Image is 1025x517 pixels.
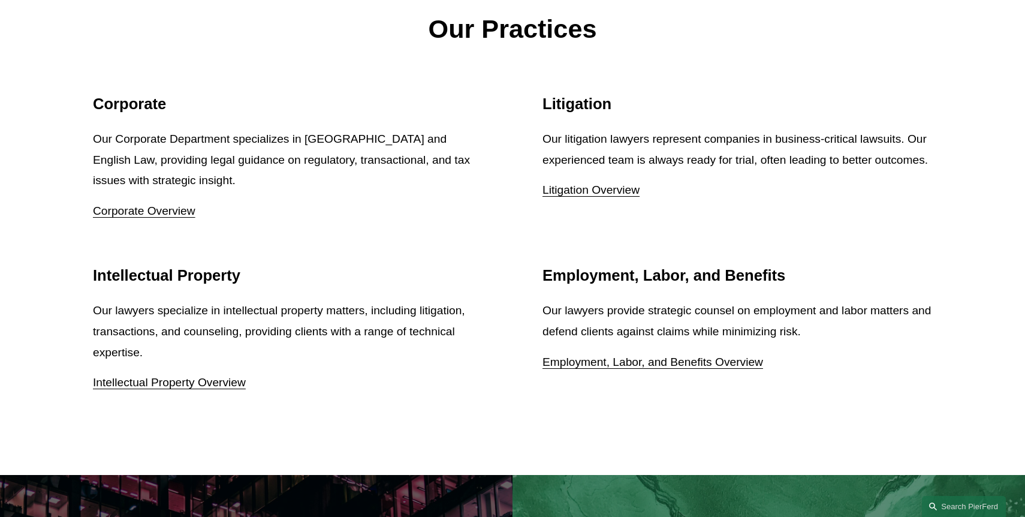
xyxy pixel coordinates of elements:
[93,376,246,389] a: Intellectual Property Overview
[93,300,483,363] p: Our lawyers specialize in intellectual property matters, including litigation, transactions, and ...
[542,266,932,285] h2: Employment, Labor, and Benefits
[542,184,640,196] a: Litigation Overview
[922,496,1006,517] a: Search this site
[93,266,483,285] h2: Intellectual Property
[542,129,932,170] p: Our litigation lawyers represent companies in business-critical lawsuits. Our experienced team is...
[93,6,932,53] p: Our Practices
[93,95,483,113] h2: Corporate
[542,95,932,113] h2: Litigation
[93,129,483,191] p: Our Corporate Department specializes in [GEOGRAPHIC_DATA] and English Law, providing legal guidan...
[93,205,195,217] a: Corporate Overview
[542,356,763,368] a: Employment, Labor, and Benefits Overview
[542,300,932,342] p: Our lawyers provide strategic counsel on employment and labor matters and defend clients against ...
